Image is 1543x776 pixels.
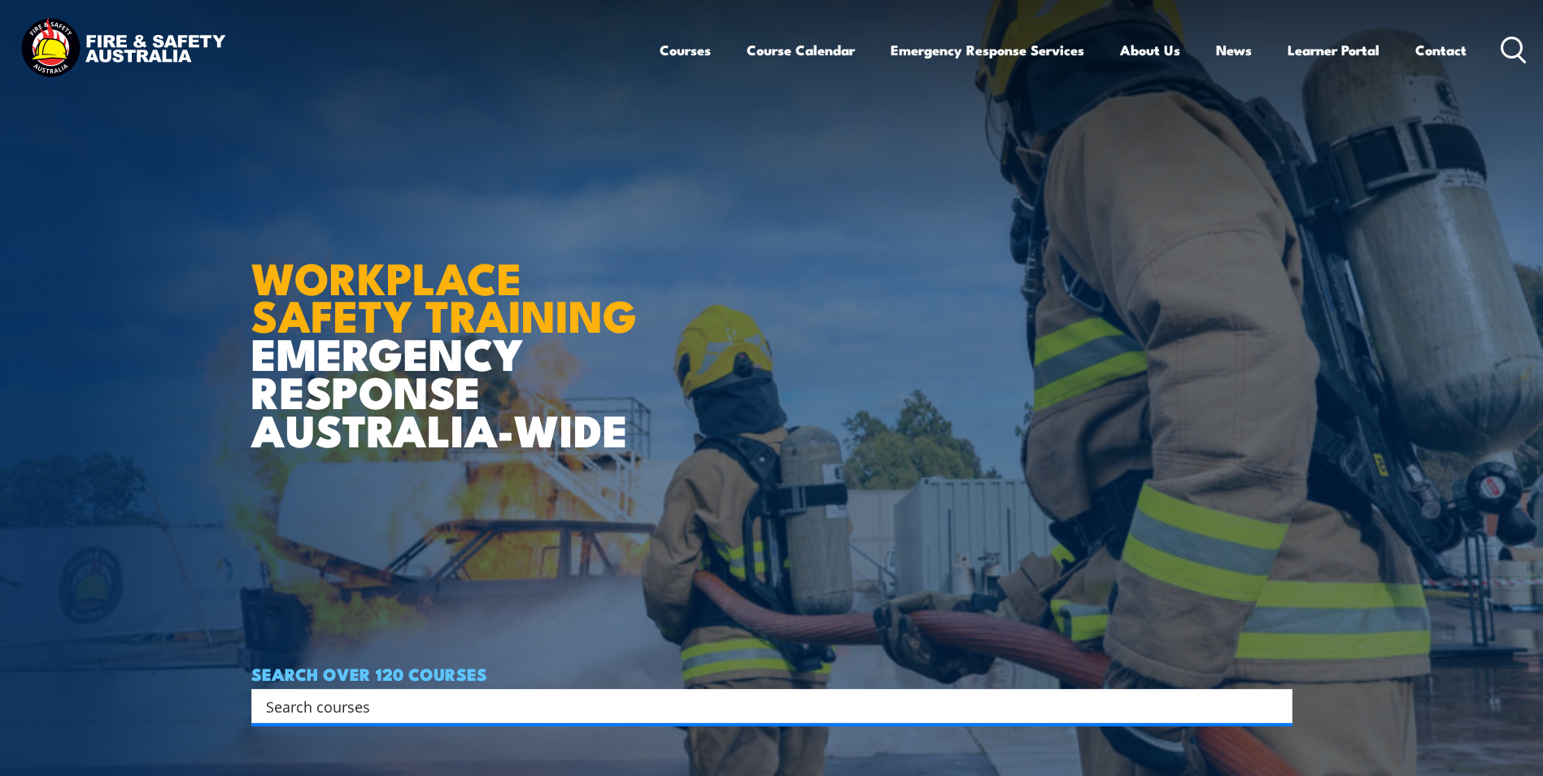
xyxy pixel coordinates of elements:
a: Contact [1415,28,1467,72]
h4: SEARCH OVER 120 COURSES [251,665,1292,682]
a: Course Calendar [747,28,855,72]
a: About Us [1120,28,1180,72]
a: Courses [660,28,711,72]
a: News [1216,28,1252,72]
input: Search input [266,694,1257,718]
strong: WORKPLACE SAFETY TRAINING [251,242,637,348]
a: Emergency Response Services [891,28,1084,72]
h1: EMERGENCY RESPONSE AUSTRALIA-WIDE [251,217,649,448]
form: Search form [269,695,1260,717]
a: Learner Portal [1288,28,1380,72]
button: Search magnifier button [1264,695,1287,717]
